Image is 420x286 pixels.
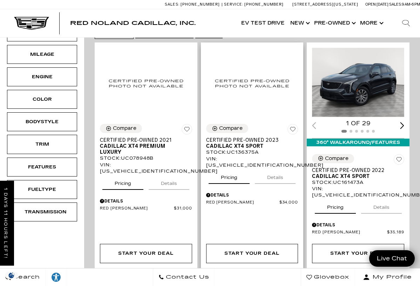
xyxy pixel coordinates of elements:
[315,198,356,214] button: pricing tab
[14,16,49,30] img: Cadillac Dark Logo with Cadillac White Text
[164,272,209,282] span: Contact Us
[100,124,142,133] button: Compare Vehicle
[206,124,248,133] button: Compare Vehicle
[301,268,355,286] a: Glovebox
[206,48,298,119] img: 2023 Cadillac XT4 Sport
[206,200,298,205] a: Red [PERSON_NAME] $34,000
[46,272,67,282] div: Explore your accessibility options
[330,250,386,257] div: Start Your Deal
[100,198,192,204] div: Pricing Details - Certified Pre-Owned 2021 Cadillac XT4 Premium Luxury
[25,163,60,171] div: Features
[224,250,280,257] div: Start Your Deal
[100,162,192,174] div: VIN: [US_VEHICLE_IDENTIFICATION_NUMBER]
[311,9,357,37] a: Pre-Owned
[100,137,192,155] a: Certified Pre-Owned 2021Cadillac XT4 Premium Luxury
[100,48,192,119] img: 2021 Cadillac XT4 Premium Luxury
[7,158,77,177] div: FeaturesFeatures
[307,139,409,146] div: 360° WalkAround/Features
[206,137,293,143] span: Certified Pre-Owned 2023
[100,143,187,155] span: Cadillac XT4 Premium Luxury
[312,167,399,173] span: Certified Pre-Owned 2022
[219,125,243,132] div: Compare
[361,198,402,214] button: details tab
[312,230,404,235] a: Red [PERSON_NAME] $35,189
[25,186,60,193] div: Fueltype
[224,2,243,7] span: Service:
[25,95,60,103] div: Color
[312,120,404,127] div: 1 of 29
[312,154,354,163] button: Compare Vehicle
[7,202,77,221] div: TransmissionTransmission
[7,112,77,131] div: BodystyleBodystyle
[312,230,387,235] span: Red [PERSON_NAME]
[209,168,250,184] button: pricing tab
[25,140,60,148] div: Trim
[165,2,179,7] span: Sales:
[7,90,77,109] div: ColorColor
[287,9,311,37] a: New
[312,244,404,263] div: Start Your Deal
[387,230,404,235] span: $35,189
[244,2,284,7] span: [PHONE_NUMBER]
[287,124,298,137] button: Save Vehicle
[25,73,60,81] div: Engine
[312,222,404,228] div: Pricing Details - Certified Pre-Owned 2022 Cadillac XT4 Sport
[400,122,404,129] div: Next slide
[153,268,215,286] a: Contact Us
[312,272,349,282] span: Glovebox
[100,206,174,211] span: Red [PERSON_NAME]
[357,9,385,37] button: More
[312,48,404,117] img: 2022 Cadillac XT4 Sport 1
[206,244,298,263] div: Start Your Deal
[222,2,285,6] a: Service: [PHONE_NUMBER]
[100,137,187,143] span: Certified Pre-Owned 2021
[206,149,298,155] div: Stock : UC136375A
[7,135,77,154] div: TrimTrim
[394,154,404,167] button: Save Vehicle
[206,200,279,205] span: Red [PERSON_NAME]
[25,118,60,126] div: Bodystyle
[312,186,404,198] div: VIN: [US_VEHICLE_IDENTIFICATION_NUMBER]
[392,9,420,37] div: Search
[149,174,189,190] button: details tab
[369,250,415,267] a: Live Chat
[238,9,287,37] a: EV Test Drive
[100,206,192,211] a: Red [PERSON_NAME] $31,000
[355,268,420,286] button: Open user profile menu
[389,2,402,7] span: Sales:
[292,2,358,7] a: [STREET_ADDRESS][US_STATE]
[46,268,67,286] a: Explore your accessibility options
[182,124,192,137] button: Save Vehicle
[312,179,404,186] div: Stock : UC161473A
[118,250,174,257] div: Start Your Deal
[206,192,298,198] div: Pricing Details - Certified Pre-Owned 2023 Cadillac XT4 Sport
[100,244,192,263] div: Start Your Deal
[4,272,20,279] img: Opt-Out Icon
[25,51,60,58] div: Mileage
[365,2,388,7] span: Open [DATE]
[7,45,77,64] div: MileageMileage
[279,200,298,205] span: $34,000
[206,143,293,149] span: Cadillac XT4 Sport
[165,2,222,6] a: Sales: [PHONE_NUMBER]
[25,208,60,216] div: Transmission
[181,2,220,7] span: [PHONE_NUMBER]
[312,173,399,179] span: Cadillac XT4 Sport
[102,174,143,190] button: pricing tab
[373,254,411,262] span: Live Chat
[255,168,296,184] button: details tab
[100,155,192,161] div: Stock : UC078948B
[325,155,348,162] div: Compare
[7,67,77,86] div: EngineEngine
[7,180,77,199] div: FueltypeFueltype
[206,137,298,149] a: Certified Pre-Owned 2023Cadillac XT4 Sport
[174,206,192,211] span: $31,000
[312,48,404,117] div: 1 / 2
[70,20,196,26] a: Red Noland Cadillac, Inc.
[206,156,298,168] div: VIN: [US_VEHICLE_IDENTIFICATION_NUMBER]
[113,125,136,132] div: Compare
[312,167,404,179] a: Certified Pre-Owned 2022Cadillac XT4 Sport
[11,272,40,282] span: Search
